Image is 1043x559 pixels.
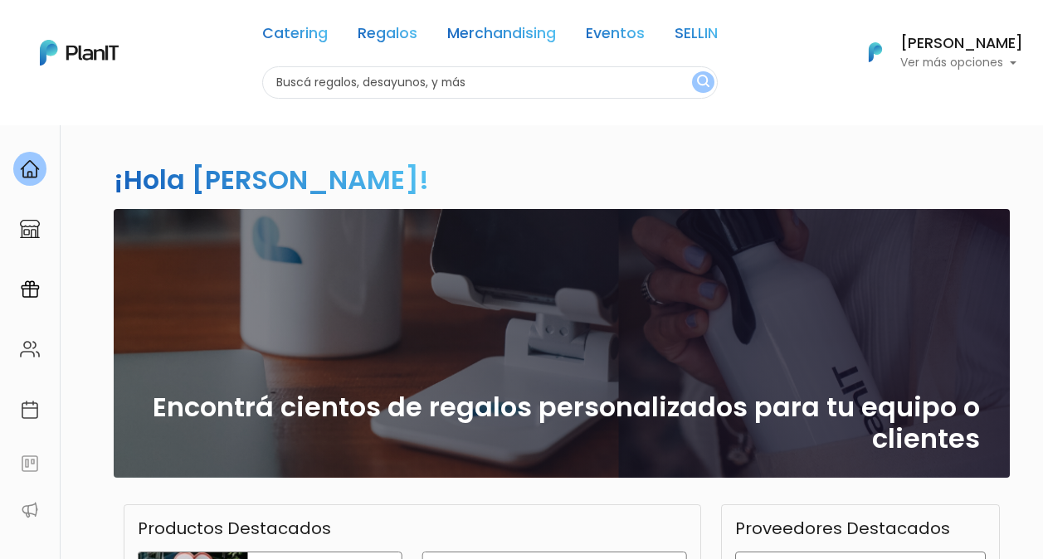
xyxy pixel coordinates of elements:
a: Regalos [358,27,417,46]
img: partners-52edf745621dab592f3b2c58e3bca9d71375a7ef29c3b500c9f145b62cc070d4.svg [20,500,40,520]
img: feedback-78b5a0c8f98aac82b08bfc38622c3050aee476f2c9584af64705fc4e61158814.svg [20,454,40,474]
img: PlanIt Logo [40,40,119,66]
input: Buscá regalos, desayunos, y más [262,66,718,99]
a: Eventos [586,27,645,46]
h2: ¡Hola [PERSON_NAME]! [114,161,429,198]
p: Ver más opciones [900,57,1023,69]
a: Catering [262,27,328,46]
img: marketplace-4ceaa7011d94191e9ded77b95e3339b90024bf715f7c57f8cf31f2d8c509eaba.svg [20,219,40,239]
a: Merchandising [447,27,556,46]
button: PlanIt Logo [PERSON_NAME] Ver más opciones [847,31,1023,74]
img: search_button-432b6d5273f82d61273b3651a40e1bd1b912527efae98b1b7a1b2c0702e16a8d.svg [697,75,709,90]
img: home-e721727adea9d79c4d83392d1f703f7f8bce08238fde08b1acbfd93340b81755.svg [20,159,40,179]
h3: Productos Destacados [138,518,331,538]
a: SELLIN [675,27,718,46]
img: calendar-87d922413cdce8b2cf7b7f5f62616a5cf9e4887200fb71536465627b3292af00.svg [20,400,40,420]
img: PlanIt Logo [857,34,894,70]
h3: Proveedores Destacados [735,518,950,538]
img: people-662611757002400ad9ed0e3c099ab2801c6687ba6c219adb57efc949bc21e19d.svg [20,339,40,359]
h2: Encontrá cientos de regalos personalizados para tu equipo o clientes [144,391,980,455]
img: campaigns-02234683943229c281be62815700db0a1741e53638e28bf9629b52c665b00959.svg [20,279,40,299]
h6: [PERSON_NAME] [900,36,1023,51]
